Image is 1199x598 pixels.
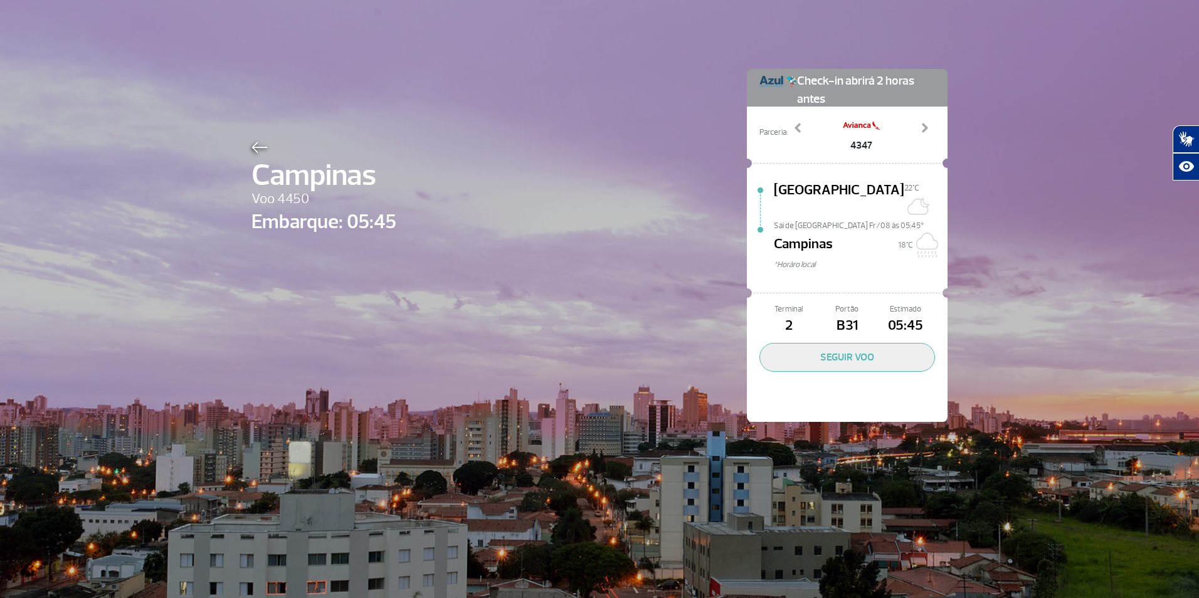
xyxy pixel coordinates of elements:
[913,233,938,258] img: Nublado
[774,180,904,220] span: [GEOGRAPHIC_DATA]
[904,194,929,219] img: Céu limpo
[759,127,788,139] span: Parceria:
[251,153,396,198] span: Campinas
[1173,125,1199,181] div: Plugin de acessibilidade da Hand Talk.
[759,315,818,337] span: 2
[251,189,396,210] span: Voo 4450
[1173,125,1199,153] button: Abrir tradutor de língua de sinais.
[774,259,948,271] span: *Horáro local
[797,69,935,108] span: Check-in abrirá 2 horas antes
[759,343,935,372] button: SEGUIR VOO
[843,138,880,153] span: 4347
[818,315,876,337] span: B31
[904,183,919,193] span: 22°C
[774,220,948,229] span: Sai de [GEOGRAPHIC_DATA] Fr/08 às 05:45*
[877,303,935,315] span: Estimado
[774,234,833,259] span: Campinas
[898,240,913,250] span: 18°C
[251,207,396,237] span: Embarque: 05:45
[877,315,935,337] span: 05:45
[1173,153,1199,181] button: Abrir recursos assistivos.
[759,303,818,315] span: Terminal
[818,303,876,315] span: Portão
